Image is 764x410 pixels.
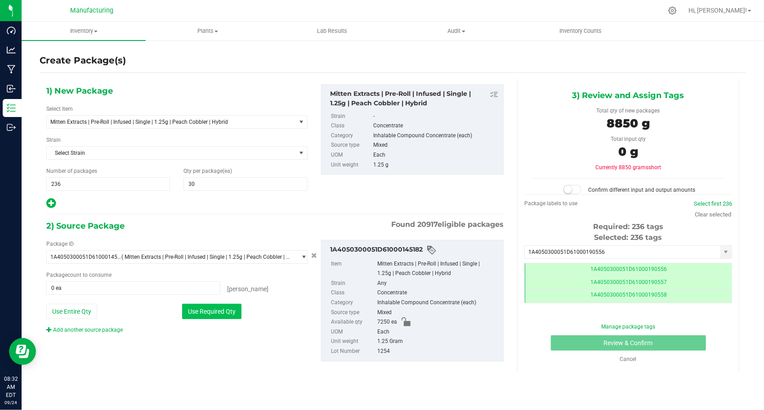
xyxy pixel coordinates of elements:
[46,272,112,278] span: Package to consume
[331,279,375,288] label: Strain
[373,150,499,160] div: Each
[7,123,16,132] inline-svg: Outbound
[296,147,307,159] span: select
[620,356,637,362] a: Cancel
[377,288,499,298] div: Concentrate
[394,22,518,41] a: Audit
[391,219,504,230] span: Found eligible packages
[296,116,307,128] span: select
[46,84,113,98] span: 1) New Package
[9,338,36,365] iframe: Resource center
[330,89,499,108] div: Mitten Extracts | Pre-Roll | Infused | Single | 1.25g | Peach Cobbler | Hybrid
[695,211,731,218] a: Clear selected
[694,200,732,207] a: Select first 236
[4,375,18,399] p: 08:32 AM EDT
[184,178,307,190] input: 30
[331,259,375,279] label: Item
[7,45,16,54] inline-svg: Analytics
[607,116,650,131] span: 8850 g
[331,298,375,308] label: Category
[395,27,518,35] span: Audit
[308,249,320,262] button: Cancel button
[46,219,125,233] span: 2) Source Package
[331,140,371,150] label: Source type
[648,164,661,171] span: short
[667,6,678,15] div: Manage settings
[7,65,16,74] inline-svg: Manufacturing
[50,254,121,260] span: 1A4050300051D61000145182
[146,22,270,41] a: Plants
[7,26,16,35] inline-svg: Dashboard
[47,282,220,294] input: 0 ea
[182,304,241,319] button: Use Required Qty
[270,22,394,41] a: Lab Results
[618,144,638,159] span: 0 g
[121,254,292,260] span: ( Mitten Extracts | Pre-Roll | Infused | Single | 1.25g | Peach Cobbler | Hybrid )
[331,288,375,298] label: Class
[373,140,499,150] div: Mixed
[331,347,375,356] label: Lot Number
[46,168,97,174] span: Number of packages
[22,27,146,35] span: Inventory
[7,84,16,93] inline-svg: Inbound
[331,337,375,347] label: Unit weight
[22,22,146,41] a: Inventory
[7,104,16,113] inline-svg: Inventory
[597,108,660,114] span: Total qty of new packages
[373,131,499,141] div: Inhalable Compound Concentrate (each)
[373,160,499,170] div: 1.25 g
[331,160,371,170] label: Unit weight
[590,266,667,272] span: 1A4050300051D61000190556
[377,337,499,347] div: 1.25 Gram
[518,22,643,41] a: Inventory Counts
[331,131,371,141] label: Category
[67,272,81,278] span: count
[601,324,655,330] a: Manage package tags
[593,222,663,231] span: Required: 236 tags
[47,147,296,159] span: Select Strain
[525,246,720,258] input: Starting tag number
[331,308,375,318] label: Source type
[47,178,170,190] input: 236
[594,233,662,242] span: Selected: 236 tags
[611,136,646,142] span: Total input qty
[377,259,499,279] div: Mitten Extracts | Pre-Roll | Infused | Single | 1.25g | Peach Cobbler | Hybrid
[417,220,438,229] span: 20917
[720,246,732,258] span: select
[223,168,232,174] span: (ea)
[377,308,499,318] div: Mixed
[46,202,56,208] span: Add new output
[331,327,375,337] label: UOM
[70,7,113,14] span: Manufacturing
[227,285,268,293] span: [PERSON_NAME]
[46,136,61,144] label: Strain
[331,121,371,131] label: Class
[373,112,499,122] div: -
[46,241,74,247] span: Package ID
[146,27,269,35] span: Plants
[330,245,499,256] div: 1A4050300051D61000145182
[46,304,97,319] button: Use Entire Qty
[46,327,123,333] a: Add another source package
[377,279,499,288] div: Any
[377,327,499,337] div: Each
[524,200,577,207] span: Package labels to use
[377,298,499,308] div: Inhalable Compound Concentrate (each)
[50,119,282,125] span: Mitten Extracts | Pre-Roll | Infused | Single | 1.25g | Peach Cobbler | Hybrid
[40,54,126,67] h4: Create Package(s)
[296,251,307,263] span: select
[46,105,73,113] label: Select Item
[688,7,747,14] span: Hi, [PERSON_NAME]!
[183,168,232,174] span: Qty per package
[305,27,359,35] span: Lab Results
[377,317,397,327] span: 7250 ea
[572,89,684,102] span: 3) Review and Assign Tags
[588,187,695,193] span: Confirm different input and output amounts
[373,121,499,131] div: Concentrate
[4,399,18,406] p: 09/24
[331,112,371,122] label: Strain
[331,150,371,160] label: UOM
[331,317,375,327] label: Available qty
[595,164,661,171] span: Currently 8850 grams
[590,279,667,285] span: 1A4050300051D61000190557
